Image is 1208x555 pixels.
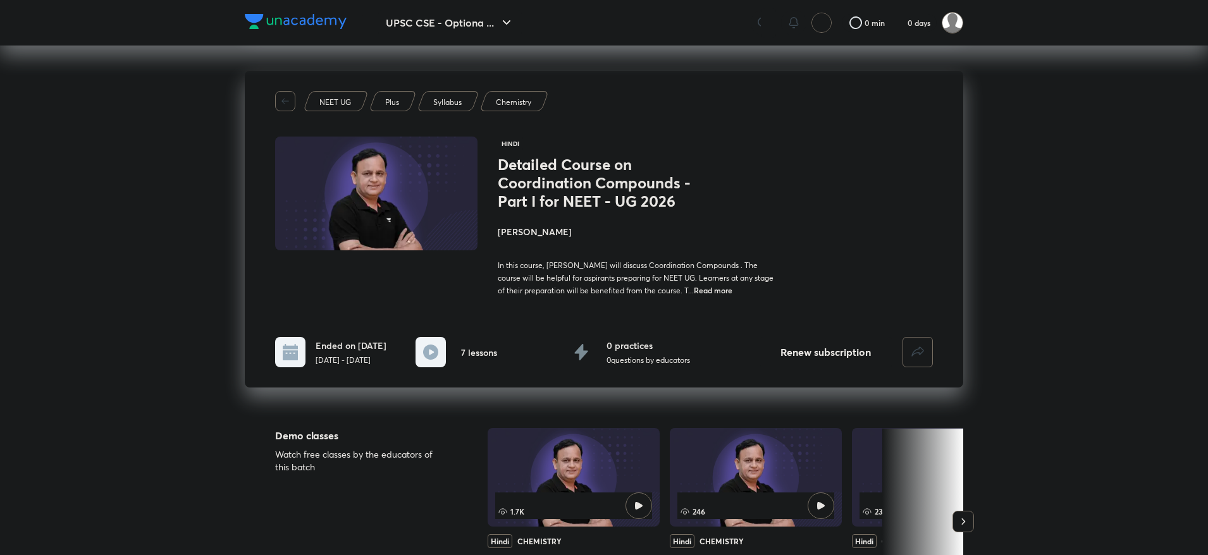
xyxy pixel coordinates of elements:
h6: 0 practices [607,339,690,352]
button: avatar [811,13,832,33]
span: 246 [677,504,708,519]
button: UPSC CSE - Optiona ... [378,10,522,35]
img: streak [892,16,905,29]
h6: 7 lessons [461,346,497,359]
div: Chemistry [700,537,744,545]
span: In this course, [PERSON_NAME] will discuss Coordination Compounds . The course will be helpful fo... [498,260,773,295]
div: Hindi [488,534,512,548]
p: Syllabus [433,97,462,108]
div: Chemistry [517,537,562,545]
h6: Ended on [DATE] [316,339,386,352]
a: Syllabus [431,97,464,108]
div: Chemistry [882,537,926,545]
p: Watch free classes by the educators of this batch [275,448,447,473]
h4: [PERSON_NAME] [498,225,781,238]
div: Hindi [852,534,877,548]
img: Alan Pail.M [942,12,963,34]
a: Plus [383,97,402,108]
a: Company Logo [245,14,347,32]
p: Plus [385,97,399,108]
a: Chemistry [494,97,534,108]
h5: Demo classes [275,428,447,443]
p: [DATE] - [DATE] [316,355,386,366]
span: Hindi [498,137,523,150]
img: avatar [816,17,827,28]
h1: Detailed Course on Coordination Compounds - Part I for NEET - UG 2026 [498,156,705,210]
span: 237 [860,504,889,519]
button: Renew subscription [760,337,892,367]
button: false [903,337,933,367]
p: NEET UG [319,97,351,108]
img: Company Logo [245,14,347,29]
span: 1.7K [495,504,527,519]
p: Chemistry [496,97,531,108]
span: Read more [694,285,732,295]
div: Hindi [670,534,694,548]
p: 0 questions by educators [607,355,690,366]
a: NEET UG [317,97,354,108]
img: Thumbnail [273,135,479,252]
